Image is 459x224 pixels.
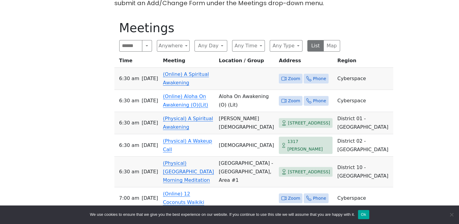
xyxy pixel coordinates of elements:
[119,168,139,176] span: 6:30 AM
[142,97,158,105] span: [DATE]
[313,195,326,202] span: Phone
[142,119,158,127] span: [DATE]
[119,21,340,35] h1: Meetings
[335,68,393,90] td: Cyberspace
[335,157,393,187] td: District 10 - [GEOGRAPHIC_DATA]
[288,195,300,202] span: Zoom
[216,90,276,112] td: Aloha On Awakening (O) (Lit)
[160,56,216,68] th: Meeting
[163,93,208,108] a: (Online) Aloha On Awakening (O)(Lit)
[287,138,330,153] span: 1317 [PERSON_NAME]
[163,160,214,183] a: (Physical) [GEOGRAPHIC_DATA] Morning Meditation
[114,56,161,68] th: Time
[163,116,213,130] a: (Physical) A Spiritual Awakening
[335,56,393,68] th: Region
[288,75,300,83] span: Zoom
[163,191,204,205] a: (Online) 12 Coconuts Waikiki
[307,40,324,52] button: List
[335,90,393,112] td: Cyberspace
[216,157,276,187] td: [GEOGRAPHIC_DATA] - [GEOGRAPHIC_DATA], Area #1
[335,112,393,134] td: District 01 - [GEOGRAPHIC_DATA]
[142,141,158,150] span: [DATE]
[358,210,369,219] button: Ok
[276,56,335,68] th: Address
[119,141,139,150] span: 6:30 AM
[194,40,227,52] button: Any Day
[119,97,139,105] span: 6:30 AM
[216,56,276,68] th: Location / Group
[157,40,190,52] button: Anywhere
[142,40,152,52] button: Search
[142,74,158,83] span: [DATE]
[90,212,355,218] span: We use cookies to ensure that we give you the best experience on our website. If you continue to ...
[313,75,326,83] span: Phone
[232,40,265,52] button: Any Time
[216,134,276,157] td: [DEMOGRAPHIC_DATA]
[142,168,158,176] span: [DATE]
[313,97,326,105] span: Phone
[335,134,393,157] td: District 02 - [GEOGRAPHIC_DATA]
[335,187,393,209] td: Cyberspace
[216,112,276,134] td: [PERSON_NAME][DEMOGRAPHIC_DATA]
[142,194,158,202] span: [DATE]
[119,119,139,127] span: 6:30 AM
[119,40,143,52] input: Search
[448,212,454,218] span: No
[270,40,302,52] button: Any Type
[163,138,212,152] a: (Physical) A Wakeup Call
[323,40,340,52] button: Map
[288,119,330,127] span: [STREET_ADDRESS]
[288,168,330,176] span: [STREET_ADDRESS]
[119,74,139,83] span: 6:30 AM
[288,97,300,105] span: Zoom
[163,71,209,86] a: (Online) A Spiritual Awakening
[119,194,139,202] span: 7:00 AM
